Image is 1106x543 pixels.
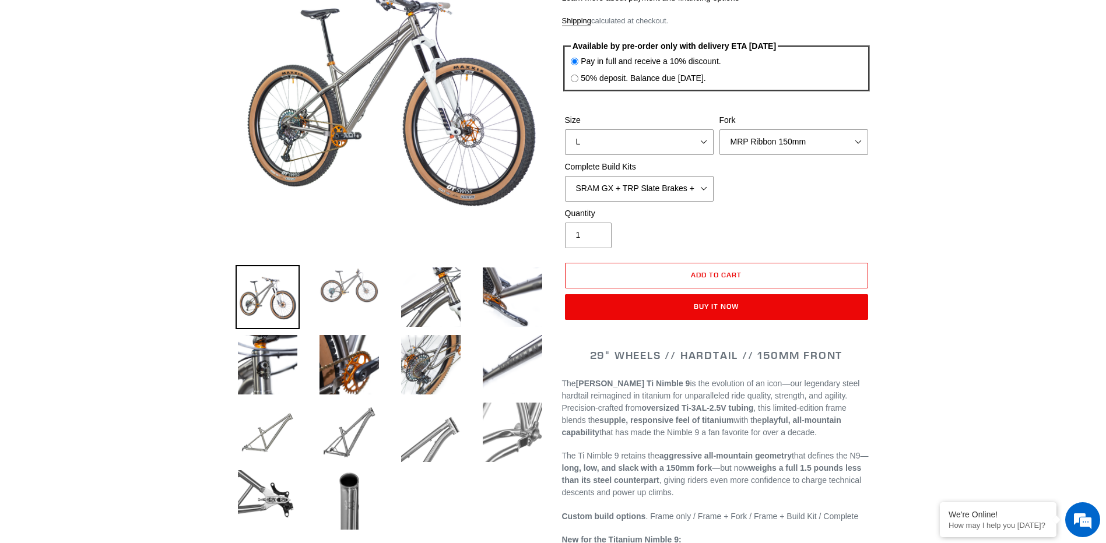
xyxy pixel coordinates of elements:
label: Complete Build Kits [565,161,714,173]
img: Load image into Gallery viewer, TI NIMBLE 9 [317,265,381,306]
img: Load image into Gallery viewer, TI NIMBLE 9 [317,333,381,397]
img: Load image into Gallery viewer, TI NIMBLE 9 [399,400,463,464]
img: Load image into Gallery viewer, TI NIMBLE 9 [480,400,545,464]
span: 29" WHEELS // HARDTAIL // 150MM FRONT [590,348,843,362]
img: Load image into Gallery viewer, TI NIMBLE 9 [480,265,545,329]
div: We're Online! [949,510,1048,519]
strong: [PERSON_NAME] Ti Nimble 9 [576,379,690,388]
label: Quantity [565,207,714,220]
span: Add to cart [691,270,742,279]
img: Load image into Gallery viewer, TI NIMBLE 9 [317,400,381,464]
img: Load image into Gallery viewer, TI NIMBLE 9 [399,265,463,329]
img: Load image into Gallery viewer, TI NIMBLE 9 [236,265,300,329]
button: Add to cart [565,263,868,288]
p: . Frame only / Frame + Fork / Frame + Build Kit / Complete [562,510,871,523]
strong: supple, responsive feel of titanium [599,415,733,425]
p: The is the evolution of an icon—our legendary steel hardtail reimagined in titanium for unparalle... [562,378,871,439]
legend: Available by pre-order only with delivery ETA [DATE] [571,40,778,52]
label: Size [565,114,714,126]
strong: oversized Ti-3AL-2.5V tubing [641,403,753,412]
img: Load image into Gallery viewer, TI NIMBLE 9 [236,400,300,464]
img: Load image into Gallery viewer, TI NIMBLE 9 [399,333,463,397]
strong: weighs a full 1.5 pounds less than its steel counterpart [562,463,862,485]
img: Load image into Gallery viewer, TI NIMBLE 9 [480,333,545,397]
strong: Custom build options [562,512,646,521]
label: Pay in full and receive a 10% discount. [581,55,721,68]
p: The Ti Nimble 9 retains the that defines the N9— —but now , giving riders even more confidence to... [562,450,871,499]
button: Buy it now [565,294,868,320]
a: Shipping [562,16,592,26]
strong: long, low, and slack with a 150mm fork [562,463,712,473]
strong: aggressive all-mountain geometry [659,451,792,460]
img: Load image into Gallery viewer, TI NIMBLE 9 [317,468,381,532]
p: How may I help you today? [949,521,1048,530]
img: Load image into Gallery viewer, TI NIMBLE 9 [236,468,300,532]
label: 50% deposit. Balance due [DATE]. [581,72,706,84]
div: calculated at checkout. [562,15,871,27]
img: Load image into Gallery viewer, TI NIMBLE 9 [236,333,300,397]
label: Fork [719,114,868,126]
